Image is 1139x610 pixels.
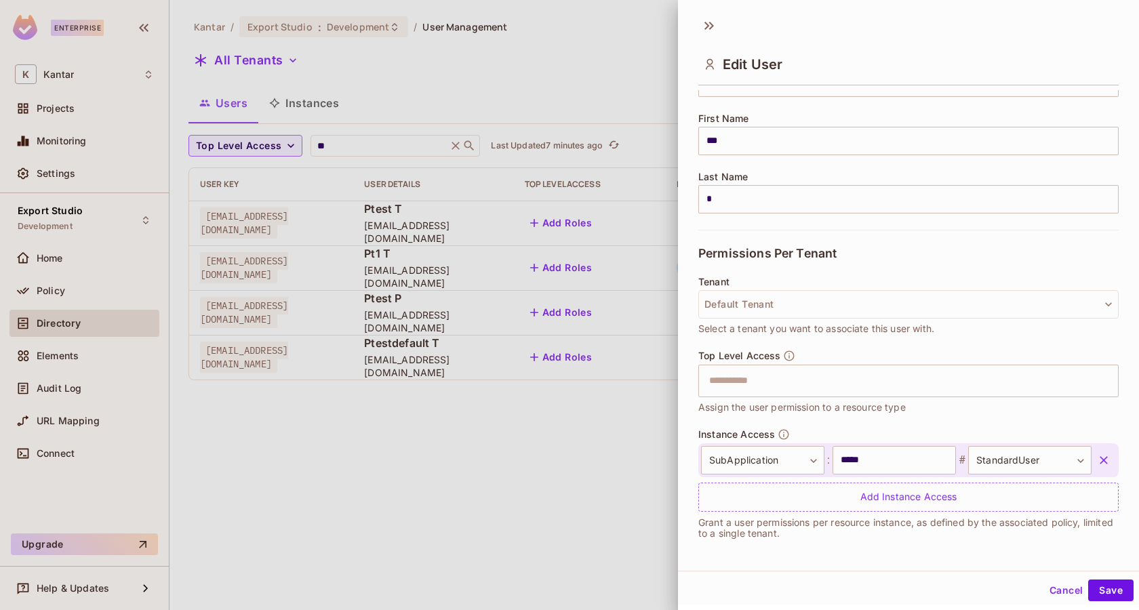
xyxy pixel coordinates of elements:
[698,113,749,124] span: First Name
[723,56,782,73] span: Edit User
[698,483,1119,512] div: Add Instance Access
[824,452,833,468] span: :
[698,321,934,336] span: Select a tenant you want to associate this user with.
[698,429,775,440] span: Instance Access
[698,290,1119,319] button: Default Tenant
[698,517,1119,539] p: Grant a user permissions per resource instance, as defined by the associated policy, limited to a...
[698,277,730,287] span: Tenant
[968,446,1092,474] div: StandardUser
[1088,579,1134,601] button: Save
[698,171,748,182] span: Last Name
[698,350,780,361] span: Top Level Access
[701,446,824,474] div: SubApplication
[698,247,837,260] span: Permissions Per Tenant
[1111,379,1114,382] button: Open
[698,400,906,415] span: Assign the user permission to a resource type
[1044,579,1088,601] button: Cancel
[956,452,968,468] span: #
